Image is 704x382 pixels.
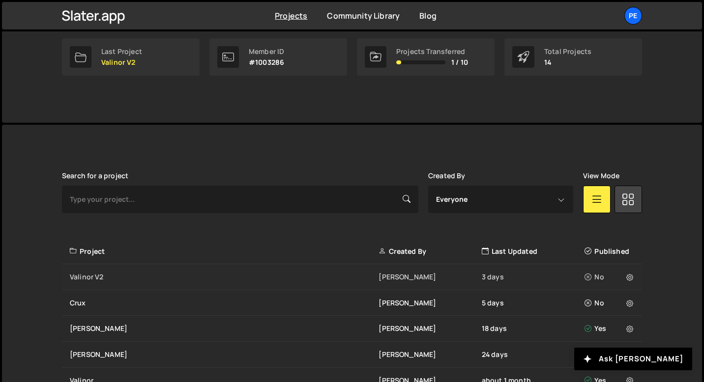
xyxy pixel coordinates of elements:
div: [PERSON_NAME] [70,350,379,359]
div: No [585,272,636,282]
a: Crux [PERSON_NAME] 5 days No [62,290,642,316]
div: [PERSON_NAME] [379,350,481,359]
a: Community Library [327,10,400,21]
div: Crux [70,298,379,308]
div: 24 days [482,350,585,359]
div: Project [70,246,379,256]
div: Created By [379,246,481,256]
a: Valinor V2 [PERSON_NAME] 3 days No [62,264,642,290]
a: Projects [275,10,307,21]
a: [PERSON_NAME] [PERSON_NAME] 24 days No [62,342,642,368]
p: Valinor V2 [101,58,142,66]
a: [PERSON_NAME] [PERSON_NAME] 18 days Yes [62,316,642,342]
div: Last Project [101,48,142,55]
a: Last Project Valinor V2 [62,38,200,76]
div: 18 days [482,324,585,333]
label: Search for a project [62,172,128,180]
div: Last Updated [482,246,585,256]
div: No [585,298,636,308]
a: Pe [624,7,642,25]
p: #1003286 [249,58,284,66]
div: [PERSON_NAME] [70,324,379,333]
div: Published [585,246,636,256]
div: [PERSON_NAME] [379,324,481,333]
label: Created By [428,172,466,180]
button: Ask [PERSON_NAME] [574,348,692,370]
div: Member ID [249,48,284,55]
label: View Mode [583,172,619,180]
div: 3 days [482,272,585,282]
div: Total Projects [544,48,591,55]
div: Projects Transferred [396,48,468,55]
p: 14 [544,58,591,66]
span: 1 / 10 [451,58,468,66]
div: [PERSON_NAME] [379,298,481,308]
div: Valinor V2 [70,272,379,282]
div: Yes [585,324,636,333]
a: Blog [419,10,437,21]
div: 5 days [482,298,585,308]
div: [PERSON_NAME] [379,272,481,282]
input: Type your project... [62,186,418,213]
